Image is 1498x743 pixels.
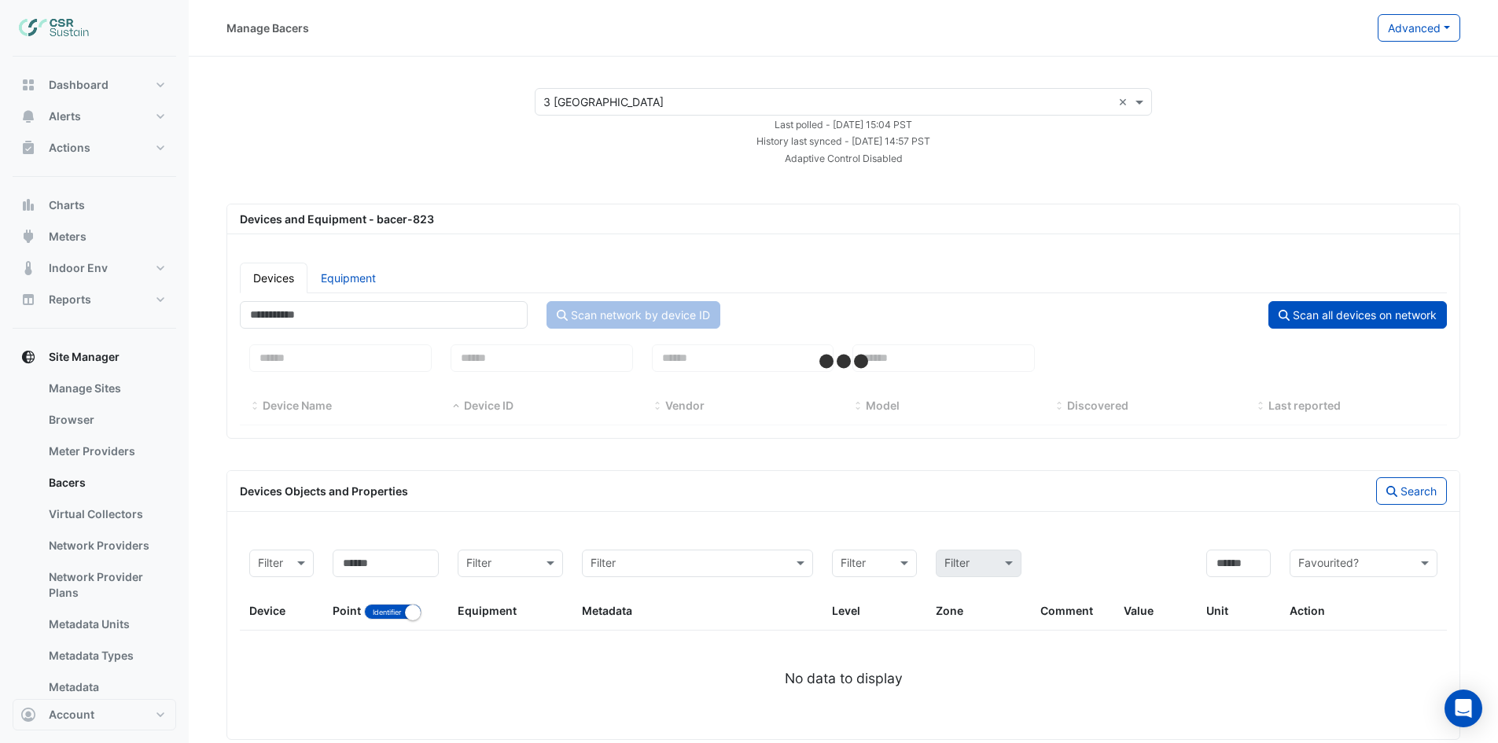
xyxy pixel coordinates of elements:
div: Please select Filter first [926,550,1030,577]
span: Vendor [652,400,663,413]
app-icon: Meters [20,229,36,245]
button: Advanced [1378,14,1460,42]
button: Charts [13,189,176,221]
button: Search [1376,477,1447,505]
div: Manage Bacers [226,20,309,36]
span: Device ID [451,400,462,413]
span: Indoor Env [49,260,108,276]
a: Metadata Types [36,640,176,671]
span: Level [832,604,860,617]
button: Reports [13,284,176,315]
small: Adaptive Control Disabled [785,153,903,164]
app-icon: Alerts [20,109,36,124]
span: Site Manager [49,349,120,365]
span: Charts [49,197,85,213]
span: Value [1124,604,1154,617]
img: Company Logo [19,13,90,44]
span: Discovered [1067,399,1128,412]
span: Equipment [458,604,517,617]
a: Manage Sites [36,373,176,404]
ui-switch: Toggle between object name and object identifier [364,604,421,617]
span: Last reported [1255,400,1266,413]
app-icon: Reports [20,292,36,307]
div: Devices and Equipment - bacer-823 [230,211,1456,227]
button: Site Manager [13,341,176,373]
a: Meter Providers [36,436,176,467]
span: Vendor [665,399,705,412]
span: Reports [49,292,91,307]
span: Discovered [1054,400,1065,413]
button: Meters [13,221,176,252]
span: Model [866,399,900,412]
a: Metadata Units [36,609,176,640]
span: Metadata [582,604,632,617]
app-icon: Charts [20,197,36,213]
button: Account [13,699,176,730]
span: Device Name [263,399,332,412]
app-icon: Site Manager [20,349,36,365]
a: Devices [240,263,307,293]
span: Action [1290,604,1325,617]
span: Clear [1118,94,1132,110]
app-icon: Dashboard [20,77,36,93]
div: Open Intercom Messenger [1445,690,1482,727]
div: No data to display [240,668,1447,689]
span: Last reported [1268,399,1341,412]
a: Equipment [307,263,389,293]
a: Network Providers [36,530,176,561]
span: Alerts [49,109,81,124]
a: Virtual Collectors [36,498,176,530]
span: Meters [49,229,86,245]
span: Zone [936,604,963,617]
small: Fri 29-Aug-2025 08:04 BST [775,119,912,131]
span: Device ID [464,399,513,412]
span: Point [333,604,361,617]
a: Network Provider Plans [36,561,176,609]
span: Unit [1206,604,1228,617]
span: Comment [1040,604,1093,617]
button: Dashboard [13,69,176,101]
span: Device Name [249,400,260,413]
span: Model [852,400,863,413]
span: Account [49,707,94,723]
span: Actions [49,140,90,156]
a: Browser [36,404,176,436]
button: Alerts [13,101,176,132]
app-icon: Actions [20,140,36,156]
span: Devices Objects and Properties [240,484,408,498]
button: Scan all devices on network [1268,301,1447,329]
span: Dashboard [49,77,109,93]
a: Bacers [36,467,176,498]
small: Fri 29-Aug-2025 07:57 BST [756,135,930,147]
a: Metadata [36,671,176,703]
span: Device [249,604,285,617]
button: Indoor Env [13,252,176,284]
button: Actions [13,132,176,164]
app-icon: Indoor Env [20,260,36,276]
